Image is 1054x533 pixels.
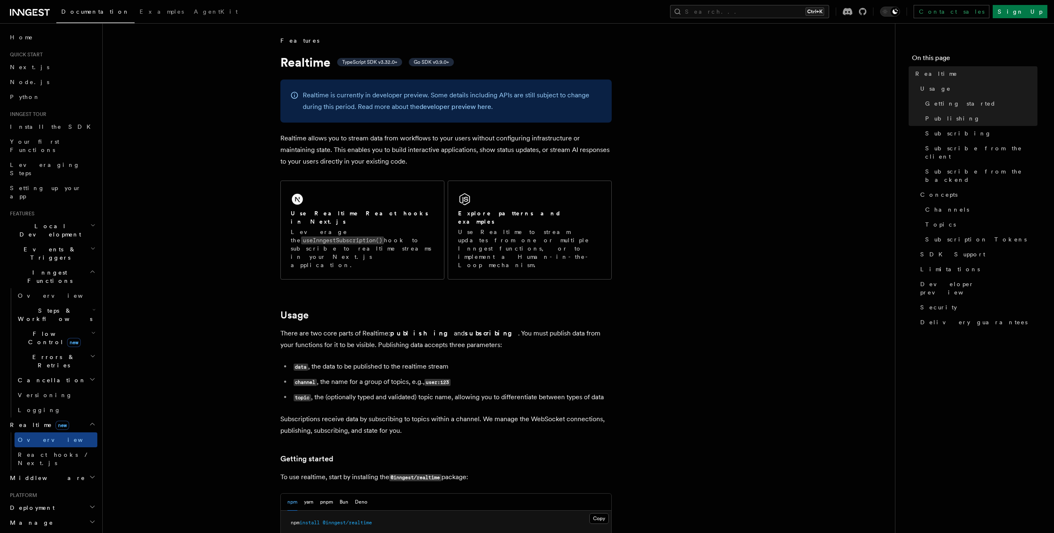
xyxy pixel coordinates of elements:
[389,474,441,481] code: @inngest/realtime
[14,288,97,303] a: Overview
[922,217,1037,232] a: Topics
[10,33,33,41] span: Home
[920,84,951,93] span: Usage
[7,30,97,45] a: Home
[7,470,97,485] button: Middleware
[14,306,92,323] span: Steps & Workflows
[7,268,89,285] span: Inngest Functions
[922,164,1037,187] a: Subscribe from the backend
[7,492,37,499] span: Platform
[920,280,1037,297] span: Developer preview
[7,515,97,530] button: Manage
[465,329,518,337] strong: subscribing
[915,70,958,78] span: Realtime
[920,191,958,199] span: Concepts
[7,60,97,75] a: Next.js
[280,133,612,167] p: Realtime allows you to stream data from workflows to your users without configuring infrastructur...
[18,392,72,398] span: Versioning
[925,114,980,123] span: Publishing
[10,185,81,200] span: Setting up your app
[320,494,333,511] button: pnpm
[922,141,1037,164] a: Subscribe from the client
[323,520,372,526] span: @inngest/realtime
[18,451,91,466] span: React hooks / Next.js
[7,75,97,89] a: Node.js
[7,504,55,512] span: Deployment
[917,300,1037,315] a: Security
[135,2,189,22] a: Examples
[922,96,1037,111] a: Getting started
[10,162,80,176] span: Leveraging Steps
[917,277,1037,300] a: Developer preview
[14,432,97,447] a: Overview
[914,5,989,18] a: Contact sales
[355,494,367,511] button: Deno
[294,379,317,386] code: channel
[291,391,612,403] li: , the (optionally typed and validated) topic name, allowing you to differentiate between types of...
[993,5,1047,18] a: Sign Up
[340,494,348,511] button: Bun
[56,2,135,23] a: Documentation
[280,55,612,70] h1: Realtime
[922,111,1037,126] a: Publishing
[925,129,991,137] span: Subscribing
[920,250,985,258] span: SDK Support
[280,453,333,465] a: Getting started
[291,361,612,373] li: , the data to be published to the realtime stream
[589,513,609,524] button: Copy
[61,8,130,15] span: Documentation
[7,222,90,239] span: Local Development
[7,157,97,181] a: Leveraging Steps
[304,494,314,511] button: yarn
[14,330,91,346] span: Flow Control
[7,265,97,288] button: Inngest Functions
[925,167,1037,184] span: Subscribe from the backend
[18,292,103,299] span: Overview
[301,236,384,244] code: useInngestSubscription()
[7,51,43,58] span: Quick start
[299,520,320,526] span: install
[7,181,97,204] a: Setting up your app
[294,364,308,371] code: data
[922,202,1037,217] a: Channels
[920,265,980,273] span: Limitations
[7,432,97,470] div: Realtimenew
[922,126,1037,141] a: Subscribing
[7,500,97,515] button: Deployment
[189,2,243,22] a: AgentKit
[303,89,602,113] p: Realtime is currently in developer preview. Some details including APIs are still subject to chan...
[414,59,449,65] span: Go SDK v0.9.0+
[912,53,1037,66] h4: On this page
[7,245,90,262] span: Events & Triggers
[18,437,103,443] span: Overview
[7,421,69,429] span: Realtime
[287,494,297,511] button: npm
[140,8,184,15] span: Examples
[670,5,829,18] button: Search...Ctrl+K
[14,350,97,373] button: Errors & Retries
[7,219,97,242] button: Local Development
[917,187,1037,202] a: Concepts
[55,421,69,430] span: new
[14,326,97,350] button: Flow Controlnew
[925,235,1027,244] span: Subscription Tokens
[7,288,97,417] div: Inngest Functions
[291,376,612,388] li: , the name for a group of topics, e.g.,
[10,79,49,85] span: Node.js
[10,123,96,130] span: Install the SDK
[280,471,612,483] p: To use realtime, start by installing the package:
[7,242,97,265] button: Events & Triggers
[920,303,957,311] span: Security
[7,111,46,118] span: Inngest tour
[925,99,996,108] span: Getting started
[7,89,97,104] a: Python
[420,103,491,111] a: developer preview here
[280,328,612,351] p: There are two core parts of Realtime: and . You must publish data from your functions for it to b...
[880,7,900,17] button: Toggle dark mode
[390,329,454,337] strong: publishing
[342,59,397,65] span: TypeScript SDK v3.32.0+
[14,388,97,403] a: Versioning
[922,232,1037,247] a: Subscription Tokens
[14,376,86,384] span: Cancellation
[10,94,40,100] span: Python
